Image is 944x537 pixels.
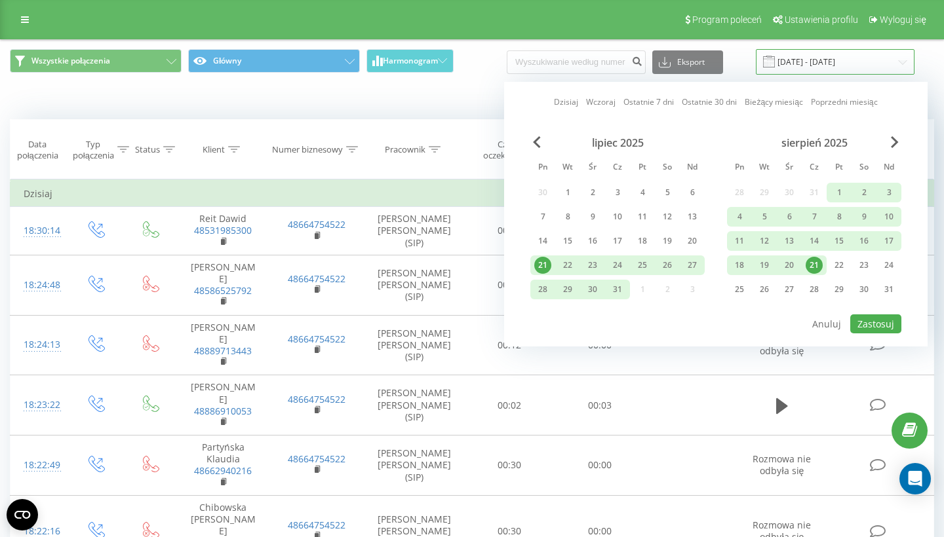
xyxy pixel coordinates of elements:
[852,183,876,202] div: sob 2 sie 2025
[655,207,680,227] div: sob 12 lip 2025
[530,136,705,149] div: lipiec 2025
[777,255,802,275] div: śr 20 sie 2025
[24,453,55,478] div: 18:22:49
[194,344,252,357] a: 48889713443
[176,315,270,375] td: [PERSON_NAME]
[530,255,555,275] div: pon 21 lip 2025
[555,231,580,251] div: wt 15 lip 2025
[880,257,897,274] div: 24
[831,184,848,201] div: 1
[605,231,630,251] div: czw 17 lip 2025
[684,257,701,274] div: 27
[684,208,701,225] div: 13
[659,184,676,201] div: 5
[24,392,55,418] div: 18:23:22
[850,314,901,333] button: Zastosuj
[876,280,901,299] div: ndz 31 sie 2025
[731,257,748,274] div: 18
[634,208,651,225] div: 11
[781,208,798,225] div: 6
[194,464,252,477] a: 48662940216
[745,96,802,108] a: Bieżący miesiąc
[731,208,748,225] div: 4
[194,224,252,236] a: 48531985300
[855,257,873,274] div: 23
[364,255,465,315] td: [PERSON_NAME] [PERSON_NAME] (SIP)
[580,280,605,299] div: śr 30 lip 2025
[507,50,646,74] input: Wyszukiwanie według numeru
[634,184,651,201] div: 4
[555,375,645,435] td: 00:03
[24,332,55,358] div: 18:24:13
[692,14,762,25] span: Program poleceń
[534,208,551,225] div: 7
[680,207,705,227] div: ndz 13 lip 2025
[7,499,38,530] button: Open CMP widget
[855,232,873,250] div: 16
[684,232,701,250] div: 20
[530,231,555,251] div: pon 14 lip 2025
[852,207,876,227] div: sob 9 sie 2025
[609,184,626,201] div: 3
[680,255,705,275] div: ndz 27 lip 2025
[802,280,827,299] div: czw 28 sie 2025
[659,257,676,274] div: 26
[634,232,651,250] div: 18
[806,208,823,225] div: 7
[781,281,798,298] div: 27
[827,183,852,202] div: pt 1 sie 2025
[31,56,110,66] span: Wszystkie połączenia
[811,96,878,108] a: Poprzedni miesiąc
[559,257,576,274] div: 22
[555,435,645,496] td: 00:00
[586,96,616,108] a: Wczoraj
[727,255,752,275] div: pon 18 sie 2025
[756,281,773,298] div: 26
[730,158,749,178] abbr: poniedziałek
[852,280,876,299] div: sob 30 sie 2025
[555,280,580,299] div: wt 29 lip 2025
[559,184,576,201] div: 1
[880,184,897,201] div: 3
[781,257,798,274] div: 20
[680,231,705,251] div: ndz 20 lip 2025
[727,207,752,227] div: pon 4 sie 2025
[652,50,723,74] button: Eksport
[364,315,465,375] td: [PERSON_NAME] [PERSON_NAME] (SIP)
[176,255,270,315] td: [PERSON_NAME]
[533,158,553,178] abbr: poniedziałek
[176,375,270,435] td: [PERSON_NAME]
[827,255,852,275] div: pt 22 sie 2025
[659,208,676,225] div: 12
[288,333,345,345] a: 48664754522
[559,208,576,225] div: 8
[609,281,626,298] div: 31
[634,257,651,274] div: 25
[288,272,345,285] a: 48664754522
[609,232,626,250] div: 17
[10,139,64,161] div: Data połączenia
[364,207,465,255] td: [PERSON_NAME] [PERSON_NAME] (SIP)
[605,280,630,299] div: czw 31 lip 2025
[777,231,802,251] div: śr 13 sie 2025
[583,158,602,178] abbr: środa
[554,96,578,108] a: Dzisiaj
[135,144,160,155] div: Status
[682,96,737,108] a: Ostatnie 30 dni
[731,281,748,298] div: 25
[785,14,858,25] span: Ustawienia profilu
[879,158,899,178] abbr: niedziela
[777,207,802,227] div: śr 6 sie 2025
[580,255,605,275] div: śr 23 lip 2025
[805,314,848,333] button: Anuluj
[584,208,601,225] div: 9
[806,281,823,298] div: 28
[555,255,580,275] div: wt 22 lip 2025
[755,158,774,178] abbr: wtorek
[534,281,551,298] div: 28
[584,184,601,201] div: 2
[880,232,897,250] div: 17
[176,207,270,255] td: Reit Dawid
[584,257,601,274] div: 23
[752,280,777,299] div: wt 26 sie 2025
